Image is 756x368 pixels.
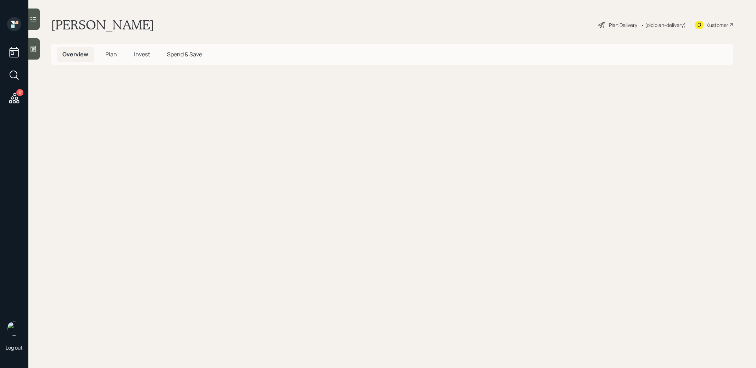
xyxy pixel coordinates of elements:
[105,50,117,58] span: Plan
[7,322,21,336] img: treva-nostdahl-headshot.png
[62,50,88,58] span: Overview
[6,344,23,351] div: Log out
[167,50,202,58] span: Spend & Save
[134,50,150,58] span: Invest
[16,89,23,96] div: 17
[609,21,637,29] div: Plan Delivery
[51,17,154,33] h1: [PERSON_NAME]
[641,21,686,29] div: • (old plan-delivery)
[706,21,728,29] div: Kustomer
